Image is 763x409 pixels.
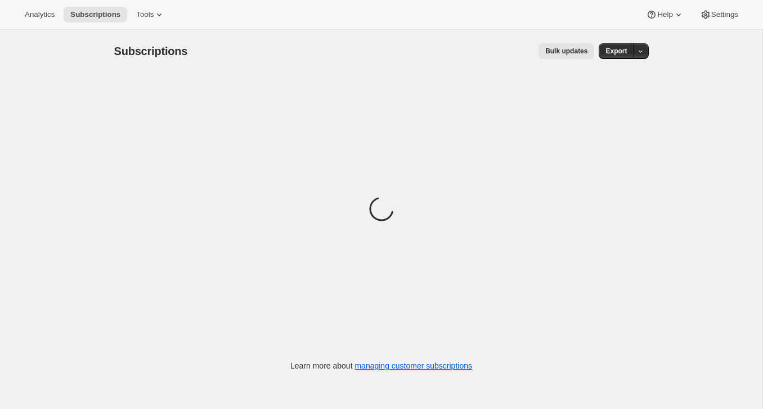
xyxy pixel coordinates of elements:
span: Subscriptions [70,10,120,19]
button: Analytics [18,7,61,22]
button: Bulk updates [538,43,594,59]
button: Settings [693,7,745,22]
button: Export [599,43,634,59]
span: Settings [711,10,738,19]
button: Tools [129,7,172,22]
button: Subscriptions [64,7,127,22]
a: managing customer subscriptions [354,361,472,370]
span: Export [605,47,627,56]
p: Learn more about [290,360,472,371]
span: Help [657,10,672,19]
span: Tools [136,10,154,19]
span: Bulk updates [545,47,587,56]
span: Analytics [25,10,55,19]
button: Help [639,7,690,22]
span: Subscriptions [114,45,188,57]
